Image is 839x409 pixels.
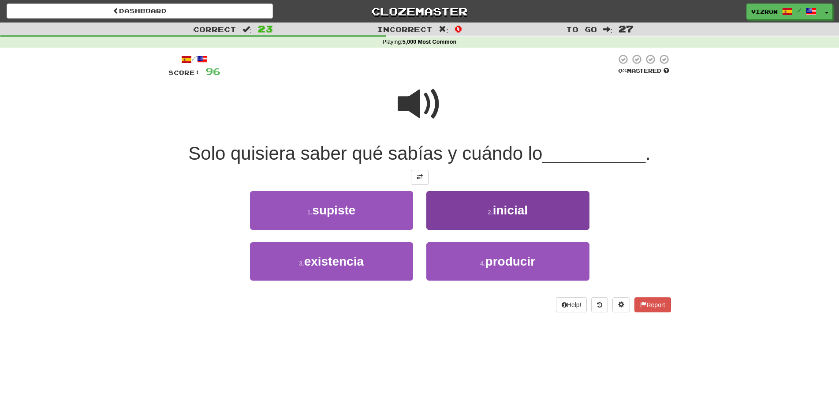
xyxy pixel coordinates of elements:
button: 2.inicial [426,191,589,229]
span: existencia [304,255,364,268]
button: Round history (alt+y) [591,297,608,312]
span: . [645,143,651,164]
small: 2 . [488,209,493,216]
span: 0 % [618,67,627,74]
span: vizrow [751,8,778,15]
span: __________ [542,143,645,164]
span: 23 [258,23,273,34]
span: Correct [193,25,236,34]
button: 3.existencia [250,242,413,281]
span: : [439,26,448,33]
small: 1 . [307,209,313,216]
span: supiste [312,203,355,217]
a: vizrow / [746,4,821,19]
span: 0 [455,23,462,34]
span: producir [485,255,536,268]
div: Mastered [616,67,671,75]
span: : [603,26,613,33]
small: 4 . [480,260,485,267]
span: / [797,7,802,13]
span: To go [566,25,597,34]
button: 4.producir [426,242,589,281]
span: 96 [205,66,220,77]
span: : [242,26,252,33]
strong: 5,000 Most Common [403,39,456,45]
a: Dashboard [7,4,273,19]
button: Report [634,297,671,312]
small: 3 . [299,260,304,267]
button: 1.supiste [250,191,413,229]
div: / [168,54,220,65]
span: Incorrect [377,25,433,34]
span: Solo quisiera saber qué sabías y cuándo lo [188,143,542,164]
a: Clozemaster [286,4,552,19]
span: inicial [493,203,528,217]
span: 27 [619,23,634,34]
span: Score: [168,69,200,76]
button: Toggle translation (alt+t) [411,170,429,185]
button: Help! [556,297,587,312]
